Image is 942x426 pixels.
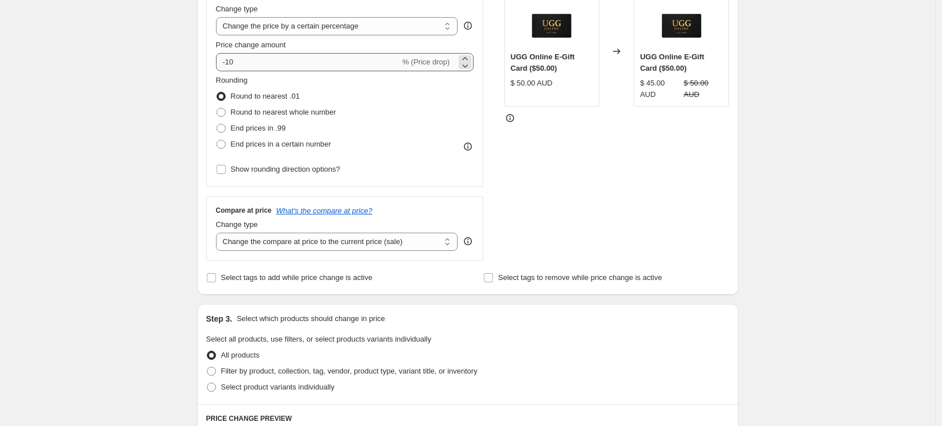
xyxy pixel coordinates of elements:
strike: $ 50.00 AUD [684,78,723,100]
span: Change type [216,5,258,13]
span: End prices in a certain number [231,140,331,148]
span: Round to nearest whole number [231,108,336,116]
button: What's the compare at price? [276,206,373,215]
div: help [462,236,474,247]
div: help [462,20,474,31]
div: $ 45.00 AUD [640,78,679,100]
span: All products [221,351,260,359]
p: Select which products should change in price [236,313,385,324]
span: Round to nearest .01 [231,92,300,100]
span: Select tags to remove while price change is active [498,273,662,282]
h6: PRICE CHANGE PREVIEW [206,414,729,423]
span: Select all products, use filters, or select products variants individually [206,335,431,343]
span: Change type [216,220,258,229]
img: giftcard_80x.jpg [659,2,704,48]
span: UGG Online E-Gift Card ($50.00) [511,52,575,72]
img: giftcard_80x.jpg [529,2,574,48]
span: Select tags to add while price change is active [221,273,373,282]
span: % (Price drop) [402,58,450,66]
div: $ 50.00 AUD [511,78,553,89]
h3: Compare at price [216,206,272,215]
input: -15 [216,53,400,71]
span: Filter by product, collection, tag, vendor, product type, variant title, or inventory [221,367,478,375]
span: Show rounding direction options? [231,165,340,173]
h2: Step 3. [206,313,233,324]
span: Select product variants individually [221,383,335,391]
span: Rounding [216,76,248,84]
span: UGG Online E-Gift Card ($50.00) [640,52,704,72]
span: Price change amount [216,40,286,49]
span: End prices in .99 [231,124,286,132]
